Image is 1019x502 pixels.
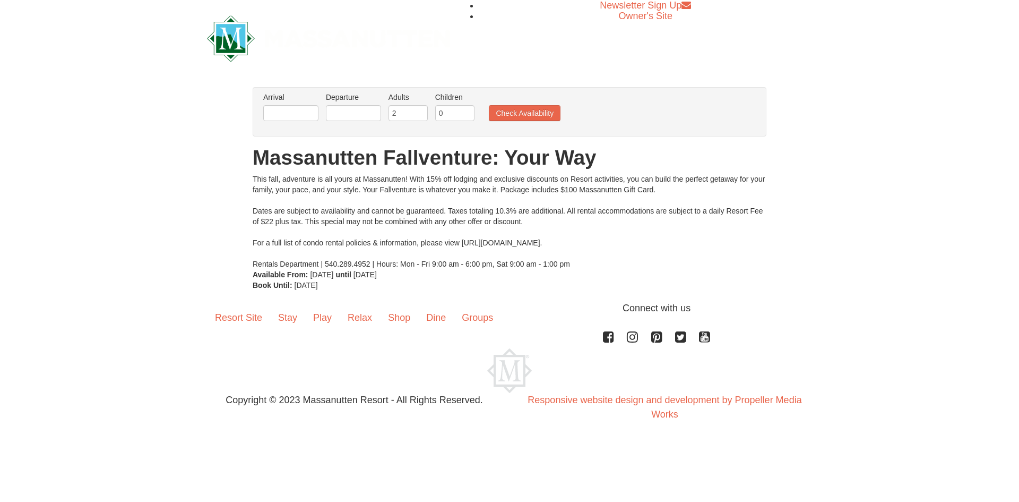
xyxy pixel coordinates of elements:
a: Shop [380,301,418,334]
h1: Massanutten Fallventure: Your Way [253,147,766,168]
strong: until [335,270,351,279]
span: [DATE] [353,270,377,279]
a: Massanutten Resort [207,24,450,49]
a: Relax [340,301,380,334]
span: [DATE] [310,270,333,279]
label: Departure [326,92,381,103]
strong: Available From: [253,270,308,279]
p: Copyright © 2023 Massanutten Resort - All Rights Reserved. [199,393,509,407]
a: Play [305,301,340,334]
span: [DATE] [295,281,318,290]
a: Owner's Site [619,11,672,21]
img: Massanutten Resort Logo [207,15,450,62]
a: Responsive website design and development by Propeller Media Works [528,395,801,420]
button: Check Availability [489,105,560,121]
a: Resort Site [207,301,270,334]
a: Dine [418,301,454,334]
label: Children [435,92,474,103]
div: This fall, adventure is all yours at Massanutten! With 15% off lodging and exclusive discounts on... [253,174,766,269]
a: Groups [454,301,501,334]
img: Massanutten Resort Logo [487,348,532,393]
a: Stay [270,301,305,334]
p: Connect with us [207,301,812,316]
strong: Book Until: [253,281,292,290]
label: Adults [388,92,428,103]
label: Arrival [263,92,318,103]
